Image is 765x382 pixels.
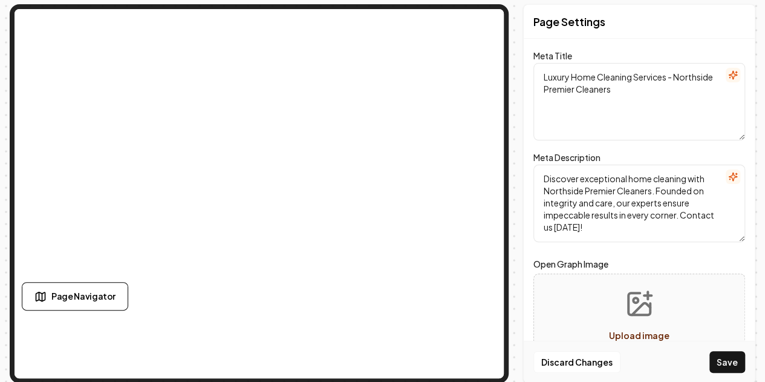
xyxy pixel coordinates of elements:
button: Page Navigator [22,282,128,311]
button: Upload image [596,280,682,364]
h2: Page Settings [533,13,605,30]
button: Save [709,351,745,373]
label: Open Graph Image [533,257,745,271]
label: Meta Description [533,152,601,163]
span: Upload image [609,330,669,341]
button: Discard Changes [533,351,620,373]
span: Page Navigator [51,290,116,303]
label: Meta Title [533,50,572,61]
